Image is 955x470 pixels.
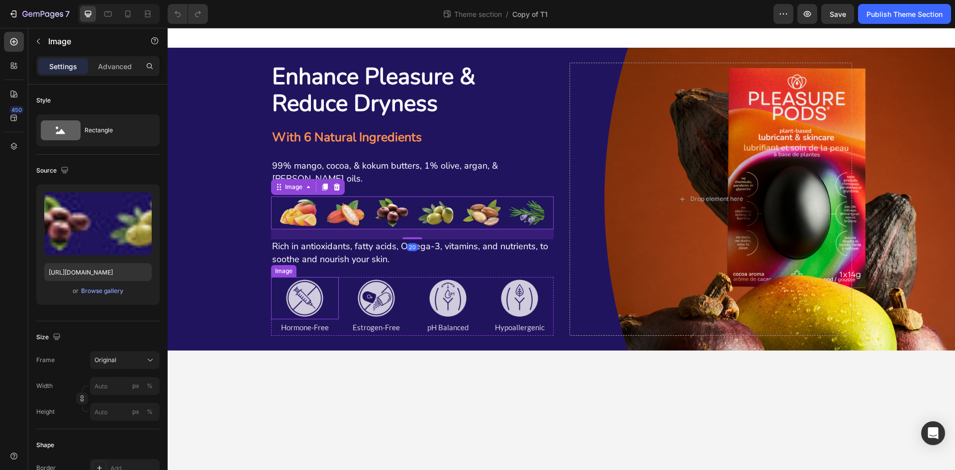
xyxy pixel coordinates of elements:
div: Undo/Redo [168,4,208,24]
button: 7 [4,4,74,24]
button: Publish Theme Section [858,4,951,24]
strong: With 6 Natural Ingredients [104,101,254,118]
div: % [147,381,153,390]
div: px [132,381,139,390]
div: Image [105,239,127,248]
p: Settings [49,61,77,72]
div: 450 [9,106,24,114]
label: Frame [36,356,55,365]
label: Height [36,407,55,416]
span: or [73,285,79,297]
button: % [130,406,142,418]
img: gempages_494844557955957877-eefcab89-ced4-4104-94ba-dbcf422b6732.png [116,249,158,291]
img: preview-image [44,192,152,255]
div: Browse gallery [81,286,123,295]
p: Image [48,35,133,47]
span: / [506,9,508,19]
span: Hypoallergenic [327,295,377,304]
strong: Enhance Pleasure & [104,33,308,64]
span: Save [830,10,846,18]
span: pH Balanced [260,295,301,304]
span: Original [95,356,116,365]
input: px% [90,377,160,395]
button: px [144,380,156,392]
div: Shape [36,441,54,450]
p: Advanced [98,61,132,72]
span: Hormone-Free [113,295,161,304]
div: Source [36,164,71,178]
div: Image [115,155,137,164]
div: Open Intercom Messenger [921,421,945,445]
img: gempages_494844557955957877-99f2349e-acd8-4b42-bcfe-868f643f4445.png [188,249,230,291]
input: https://example.com/image.jpg [44,263,152,281]
img: gempages_494844557955957877-9b16b4e7-a7ae-4137-bcfe-02c2d54c1b14.jpg [103,169,386,201]
div: Rectangle [85,119,145,142]
img: gempages_494844557955957877-aaaf4ad1-f766-4e61-a733-e347c1d22c0f.png [259,249,301,291]
div: % [147,407,153,416]
span: Copy of T1 [512,9,548,19]
div: 20 [239,215,250,223]
p: 7 [65,8,70,20]
div: Drop element here [523,167,575,175]
span: Theme section [452,9,504,19]
button: Browse gallery [81,286,124,296]
strong: Reduce Dryness [104,60,270,91]
div: px [132,407,139,416]
input: px% [90,403,160,421]
button: Original [90,351,160,369]
button: % [130,380,142,392]
label: Width [36,381,53,390]
div: Style [36,96,51,105]
span: 99% mango, cocoa, & kokum butters, 1% olive, argan, & [PERSON_NAME] oils. [104,132,330,157]
button: px [144,406,156,418]
div: Size [36,331,63,344]
span: Rich in antioxidants, fatty acids, Omega-3, vitamins, and nutrients, to soothe and nourish your s... [104,212,381,237]
span: Estrogen-Free [185,295,232,304]
iframe: Design area [168,28,955,470]
button: Save [821,4,854,24]
img: gempages_494844557955957877-a8c9e681-bb91-4bd9-80ab-1f45bc3e5414.png [331,249,373,291]
div: Publish Theme Section [866,9,943,19]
